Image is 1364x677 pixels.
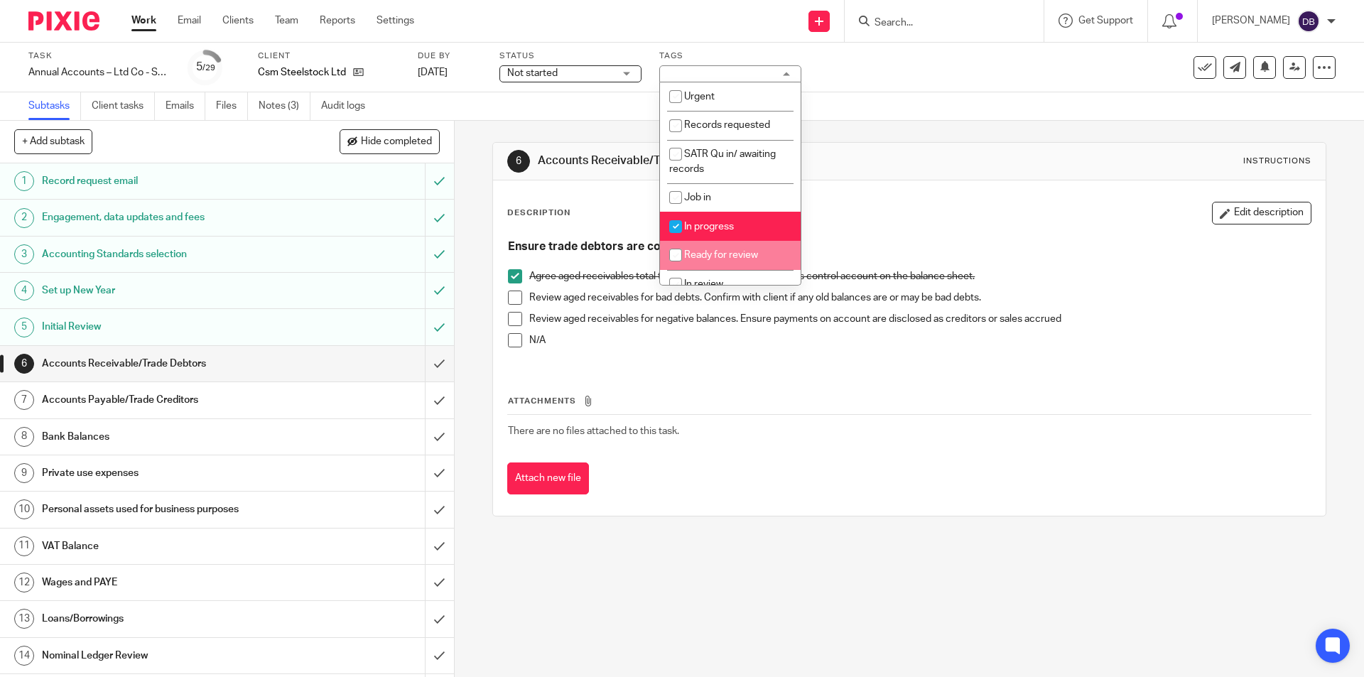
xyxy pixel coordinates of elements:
small: /29 [202,64,215,72]
span: SATR Qu in/ awaiting records [669,149,776,174]
h1: Accounts Receivable/Trade Debtors [42,353,288,374]
a: Files [216,92,248,120]
p: Description [507,207,570,219]
span: In review [684,279,723,289]
div: 1 [14,171,34,191]
span: In progress [684,222,734,232]
a: Work [131,13,156,28]
div: 2 [14,208,34,228]
div: Instructions [1243,156,1311,167]
label: Task [28,50,170,62]
div: 12 [14,573,34,592]
p: Review aged receivables for bad debts. Confirm with client if any old balances are or may be bad ... [529,291,1310,305]
button: Edit description [1212,202,1311,224]
img: Pixie [28,11,99,31]
span: There are no files attached to this task. [508,426,679,436]
div: 6 [14,354,34,374]
div: 3 [14,244,34,264]
p: Csm Steelstock Ltd [258,65,346,80]
img: svg%3E [1297,10,1320,33]
p: N/A [529,333,1310,347]
h1: Loans/Borrowings [42,608,288,629]
h1: Accounting Standards selection [42,244,288,265]
span: Job in [684,193,711,202]
label: Client [258,50,400,62]
label: Tags [659,50,801,62]
button: Attach new file [507,462,589,494]
div: 14 [14,646,34,666]
div: 4 [14,281,34,300]
span: Attachments [508,397,576,405]
a: Settings [377,13,414,28]
div: 13 [14,609,34,629]
div: 8 [14,427,34,447]
h1: VAT Balance [42,536,288,557]
button: Hide completed [340,129,440,153]
span: Hide completed [361,136,432,148]
div: 10 [14,499,34,519]
a: Reports [320,13,355,28]
a: Notes (3) [259,92,310,120]
h1: Initial Review [42,316,288,337]
a: Emails [166,92,205,120]
h1: Bank Balances [42,426,288,448]
button: + Add subtask [14,129,92,153]
h1: Private use expenses [42,462,288,484]
span: Records requested [684,120,770,130]
div: 11 [14,536,34,556]
a: Team [275,13,298,28]
div: 7 [14,390,34,410]
a: Email [178,13,201,28]
div: 9 [14,463,34,483]
h1: Set up New Year [42,280,288,301]
span: Urgent [684,92,715,102]
div: 5 [14,318,34,337]
p: Agree aged receivables total to accounts receivables /debtors control account on the balance sheet. [529,269,1310,283]
span: Not started [507,68,558,78]
h1: Engagement, data updates and fees [42,207,288,228]
a: Client tasks [92,92,155,120]
span: [DATE] [418,67,448,77]
span: Get Support [1078,16,1133,26]
label: Status [499,50,642,62]
p: Review aged receivables for negative balances. Ensure payments on account are disclosed as credit... [529,312,1310,326]
span: Ready for review [684,250,758,260]
a: Audit logs [321,92,376,120]
a: Clients [222,13,254,28]
h1: Accounts Receivable/Trade Debtors [538,153,940,168]
p: [PERSON_NAME] [1212,13,1290,28]
strong: Ensure trade debtors are correctly stated [508,241,735,252]
h1: Nominal Ledger Review [42,645,288,666]
label: Due by [418,50,482,62]
a: Subtasks [28,92,81,120]
h1: Record request email [42,170,288,192]
h1: Personal assets used for business purposes [42,499,288,520]
div: 6 [507,150,530,173]
h1: Accounts Payable/Trade Creditors [42,389,288,411]
h1: Wages and PAYE [42,572,288,593]
input: Search [873,17,1001,30]
div: Annual Accounts – Ltd Co - Software [28,65,170,80]
div: 5 [196,59,215,75]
